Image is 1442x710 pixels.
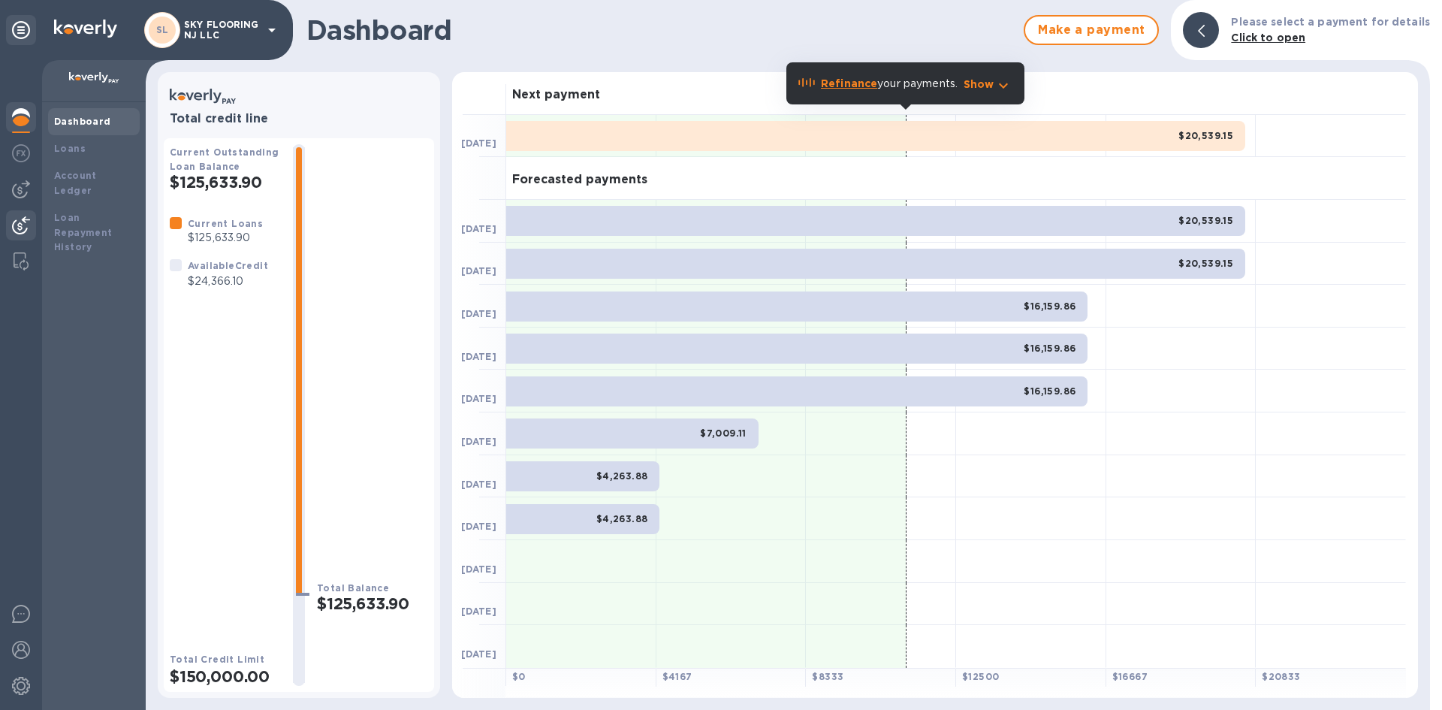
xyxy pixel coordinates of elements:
b: $16,159.86 [1024,301,1075,312]
b: Total Balance [317,582,389,594]
b: [DATE] [461,223,496,234]
h2: $125,633.90 [317,594,428,613]
b: [DATE] [461,479,496,490]
b: [DATE] [461,648,496,660]
div: Unpin categories [6,15,36,45]
span: Make a payment [1037,21,1145,39]
b: [DATE] [461,137,496,149]
b: SL [156,24,169,35]
b: [DATE] [461,393,496,404]
img: Logo [54,20,117,38]
b: Total Credit Limit [170,654,264,665]
b: [DATE] [461,563,496,575]
p: your payments. [821,76,958,92]
h3: Next payment [512,88,600,102]
b: [DATE] [461,308,496,319]
b: Please select a payment for details [1231,16,1430,28]
b: Current Outstanding Loan Balance [170,147,279,172]
b: $ 20833 [1262,671,1300,682]
b: $20,539.15 [1178,215,1233,226]
b: $20,539.15 [1178,258,1233,269]
b: Loan Repayment History [54,212,113,253]
b: [DATE] [461,436,496,447]
b: $ 4167 [662,671,692,682]
b: $4,263.88 [596,470,648,482]
b: $ 12500 [962,671,999,682]
img: Foreign exchange [12,144,30,162]
b: Current Loans [188,218,263,229]
b: $7,009.11 [700,428,747,439]
p: $125,633.90 [188,230,263,246]
b: [DATE] [461,521,496,532]
b: Available Credit [188,260,268,271]
b: [DATE] [461,265,496,276]
h3: Forecasted payments [512,173,647,187]
h1: Dashboard [306,14,1016,46]
b: Click to open [1231,32,1305,44]
button: Make a payment [1024,15,1159,45]
p: $24,366.10 [188,273,268,289]
button: Show [964,77,1012,92]
b: $ 0 [512,671,526,682]
h2: $150,000.00 [170,667,281,686]
b: $ 8333 [812,671,843,682]
b: Account Ledger [54,170,97,196]
b: $20,539.15 [1178,130,1233,141]
b: Refinance [821,77,877,89]
p: SKY FLOORING NJ LLC [184,20,259,41]
b: $16,159.86 [1024,343,1075,354]
h3: Total credit line [170,112,428,126]
h2: $125,633.90 [170,173,281,192]
b: Loans [54,143,86,154]
b: [DATE] [461,606,496,617]
p: Show [964,77,994,92]
b: Dashboard [54,116,111,127]
b: $ 16667 [1112,671,1148,682]
b: $4,263.88 [596,513,648,524]
b: $16,159.86 [1024,385,1075,397]
b: [DATE] [461,351,496,362]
